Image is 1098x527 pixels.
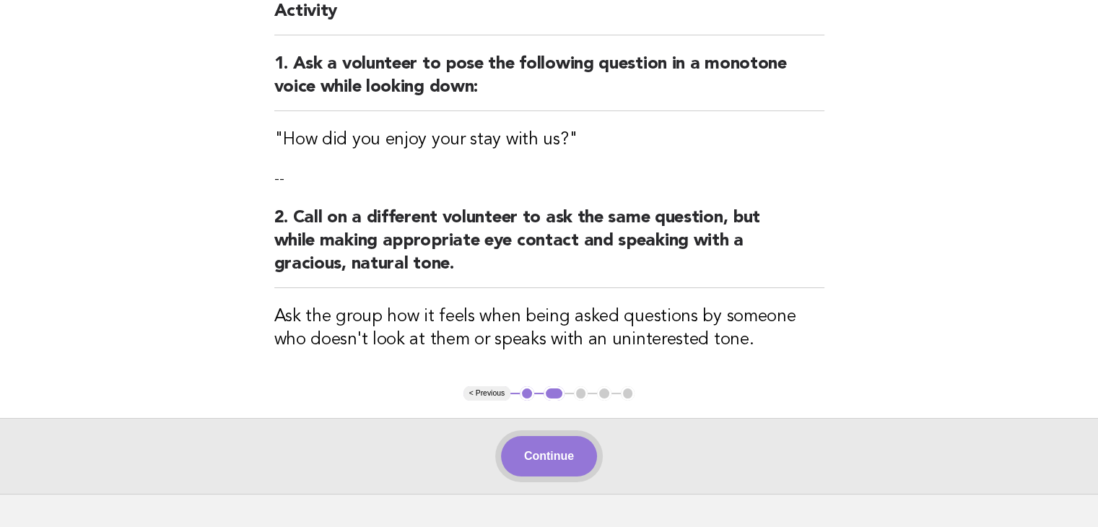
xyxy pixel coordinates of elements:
[274,169,824,189] p: --
[463,386,510,401] button: < Previous
[274,206,824,288] h2: 2. Call on a different volunteer to ask the same question, but while making appropriate eye conta...
[520,386,534,401] button: 1
[274,53,824,111] h2: 1. Ask a volunteer to pose the following question in a monotone voice while looking down:
[274,129,824,152] h3: "How did you enjoy your stay with us?"
[544,386,565,401] button: 2
[274,305,824,352] h3: Ask the group how it feels when being asked questions by someone who doesn't look at them or spea...
[501,436,597,476] button: Continue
